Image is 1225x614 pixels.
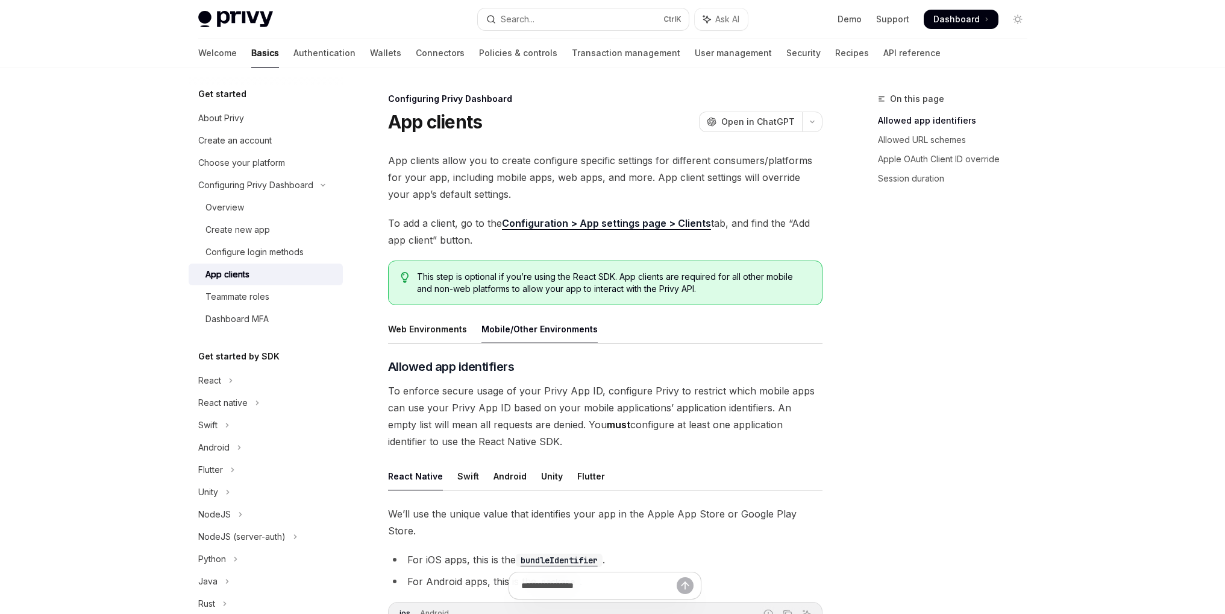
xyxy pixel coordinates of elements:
a: bundleIdentifier [516,554,603,566]
a: Configuration > App settings page > Clients [502,217,711,230]
div: Android [493,462,527,490]
a: Create an account [189,130,343,151]
div: Flutter [198,463,223,477]
div: NodeJS [198,507,231,522]
button: Toggle NodeJS section [189,504,343,525]
a: Connectors [416,39,465,68]
a: Recipes [835,39,869,68]
div: Web Environments [388,315,467,343]
a: User management [695,39,772,68]
button: Toggle Java section [189,571,343,592]
button: Toggle Unity section [189,481,343,503]
button: Toggle NodeJS (server-auth) section [189,526,343,548]
a: Session duration [878,169,1037,188]
div: Mobile/Other Environments [481,315,598,343]
button: Toggle Python section [189,548,343,570]
button: Toggle Swift section [189,414,343,436]
div: Create an account [198,133,272,148]
a: Overview [189,197,343,218]
a: About Privy [189,107,343,129]
div: Configuring Privy Dashboard [198,178,313,192]
button: Toggle Configuring Privy Dashboard section [189,174,343,196]
strong: must [607,419,630,431]
span: We’ll use the unique value that identifies your app in the Apple App Store or Google Play Store. [388,505,822,539]
li: For iOS apps, this is the . [388,551,822,568]
span: On this page [890,92,944,106]
span: Dashboard [933,13,980,25]
h1: App clients [388,111,483,133]
input: Ask a question... [521,572,677,599]
button: Toggle Flutter section [189,459,343,481]
a: Configure login methods [189,241,343,263]
div: NodeJS (server-auth) [198,530,286,544]
div: Rust [198,597,215,611]
div: Configuring Privy Dashboard [388,93,822,105]
a: Policies & controls [479,39,557,68]
h5: Get started [198,87,246,101]
h5: Get started by SDK [198,349,280,364]
span: To add a client, go to the tab, and find the “Add app client” button. [388,215,822,248]
div: Unity [198,485,218,499]
span: Ask AI [715,13,739,25]
button: Toggle React section [189,370,343,391]
a: Create new app [189,219,343,241]
a: Authentication [293,39,356,68]
div: Flutter [577,462,605,490]
div: React [198,373,221,388]
a: API reference [883,39,941,68]
div: Java [198,574,218,589]
button: Toggle React native section [189,392,343,414]
a: Choose your platform [189,152,343,174]
a: Basics [251,39,279,68]
a: Dashboard [924,10,998,29]
svg: Tip [401,272,409,283]
button: Send message [677,577,694,594]
div: Teammate roles [205,290,269,304]
div: Unity [541,462,563,490]
a: Dashboard MFA [189,308,343,330]
a: Demo [838,13,862,25]
a: Transaction management [572,39,680,68]
button: Toggle Android section [189,437,343,458]
a: Wallets [370,39,401,68]
button: Open in ChatGPT [699,112,802,132]
div: React native [198,396,248,410]
div: About Privy [198,111,244,125]
div: Swift [198,418,218,432]
a: Teammate roles [189,286,343,308]
div: App clients [205,267,249,282]
div: Create new app [205,223,270,237]
div: Swift [457,462,479,490]
div: Overview [205,200,244,215]
span: Allowed app identifiers [388,358,515,375]
button: Toggle dark mode [1008,10,1027,29]
a: Allowed URL schemes [878,130,1037,150]
a: Apple OAuth Client ID override [878,150,1037,169]
button: Open search [478,8,689,30]
a: Support [876,13,909,25]
span: Ctrl K [663,14,681,24]
a: Allowed app identifiers [878,111,1037,130]
a: App clients [189,264,343,285]
div: React Native [388,462,443,490]
a: Welcome [198,39,237,68]
div: Configure login methods [205,245,304,259]
button: Toggle assistant panel [695,8,748,30]
a: Security [786,39,821,68]
span: To enforce secure usage of your Privy App ID, configure Privy to restrict which mobile apps can u... [388,382,822,450]
div: Choose your platform [198,156,285,170]
div: Dashboard MFA [205,312,269,326]
div: Python [198,552,226,566]
span: This step is optional if you’re using the React SDK. App clients are required for all other mobil... [417,271,809,295]
img: light logo [198,11,273,28]
span: Open in ChatGPT [721,116,795,128]
div: Android [198,440,230,455]
code: bundleIdentifier [516,554,603,567]
div: Search... [501,12,534,27]
span: App clients allow you to create configure specific settings for different consumers/platforms for... [388,152,822,203]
